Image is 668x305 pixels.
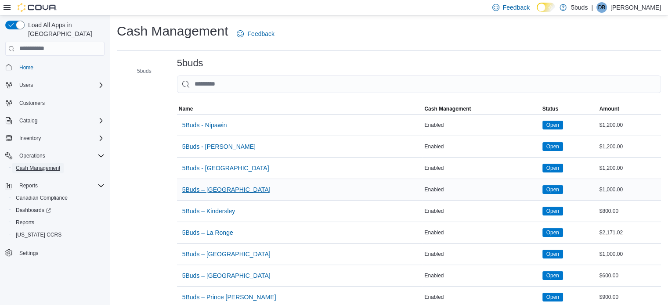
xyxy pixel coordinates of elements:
[16,133,105,144] span: Inventory
[19,250,38,257] span: Settings
[422,184,540,195] div: Enabled
[16,115,105,126] span: Catalog
[9,192,108,204] button: Canadian Compliance
[9,162,108,174] button: Cash Management
[12,193,71,203] a: Canadian Compliance
[182,293,276,301] span: 5Buds – Prince [PERSON_NAME]
[182,164,269,172] span: 5Buds - [GEOGRAPHIC_DATA]
[596,2,607,13] div: Dan Beaudry
[12,217,105,228] span: Reports
[598,227,661,238] div: $2,171.02
[422,249,540,259] div: Enabled
[9,216,108,229] button: Reports
[16,180,41,191] button: Reports
[598,104,661,114] button: Amount
[12,205,105,215] span: Dashboards
[422,227,540,238] div: Enabled
[424,105,471,112] span: Cash Management
[546,186,559,194] span: Open
[2,179,108,192] button: Reports
[422,120,540,130] div: Enabled
[125,66,155,76] button: 5buds
[19,135,41,142] span: Inventory
[591,2,593,13] p: |
[182,228,233,237] span: 5Buds – La Ronge
[542,207,563,215] span: Open
[546,164,559,172] span: Open
[2,246,108,259] button: Settings
[542,250,563,258] span: Open
[179,202,239,220] button: 5Buds – Kindersley
[422,141,540,152] div: Enabled
[598,270,661,281] div: $600.00
[542,271,563,280] span: Open
[599,105,619,112] span: Amount
[179,105,193,112] span: Name
[16,98,48,108] a: Customers
[546,293,559,301] span: Open
[247,29,274,38] span: Feedback
[19,117,37,124] span: Catalog
[16,165,60,172] span: Cash Management
[422,206,540,216] div: Enabled
[2,115,108,127] button: Catalog
[182,142,256,151] span: 5Buds - [PERSON_NAME]
[598,292,661,302] div: $900.00
[16,62,105,73] span: Home
[542,105,559,112] span: Status
[9,204,108,216] a: Dashboards
[16,247,105,258] span: Settings
[16,231,61,238] span: [US_STATE] CCRS
[179,116,231,134] button: 5Buds - Nipawin
[19,100,45,107] span: Customers
[541,104,598,114] button: Status
[5,57,105,282] nav: Complex example
[12,205,54,215] a: Dashboards
[422,163,540,173] div: Enabled
[179,181,274,198] button: 5Buds – [GEOGRAPHIC_DATA]
[503,3,530,12] span: Feedback
[16,80,36,90] button: Users
[19,82,33,89] span: Users
[546,229,559,237] span: Open
[2,132,108,144] button: Inventory
[542,142,563,151] span: Open
[19,64,33,71] span: Home
[16,80,105,90] span: Users
[9,229,108,241] button: [US_STATE] CCRS
[598,2,606,13] span: DB
[16,207,51,214] span: Dashboards
[179,138,259,155] button: 5Buds - [PERSON_NAME]
[233,25,278,43] a: Feedback
[182,207,235,215] span: 5Buds – Kindersley
[182,250,271,258] span: 5Buds – [GEOGRAPHIC_DATA]
[16,133,44,144] button: Inventory
[2,97,108,109] button: Customers
[16,194,68,201] span: Canadian Compliance
[542,228,563,237] span: Open
[179,245,274,263] button: 5Buds – [GEOGRAPHIC_DATA]
[117,22,228,40] h1: Cash Management
[12,193,105,203] span: Canadian Compliance
[546,272,559,280] span: Open
[422,292,540,302] div: Enabled
[16,180,105,191] span: Reports
[16,248,42,258] a: Settings
[2,61,108,74] button: Home
[12,230,65,240] a: [US_STATE] CCRS
[422,104,540,114] button: Cash Management
[16,151,105,161] span: Operations
[571,2,588,13] p: 5buds
[610,2,661,13] p: [PERSON_NAME]
[182,185,271,194] span: 5Buds – [GEOGRAPHIC_DATA]
[542,185,563,194] span: Open
[12,217,38,228] a: Reports
[19,182,38,189] span: Reports
[16,62,37,73] a: Home
[25,21,105,38] span: Load All Apps in [GEOGRAPHIC_DATA]
[546,121,559,129] span: Open
[598,120,661,130] div: $1,200.00
[177,104,423,114] button: Name
[12,163,64,173] a: Cash Management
